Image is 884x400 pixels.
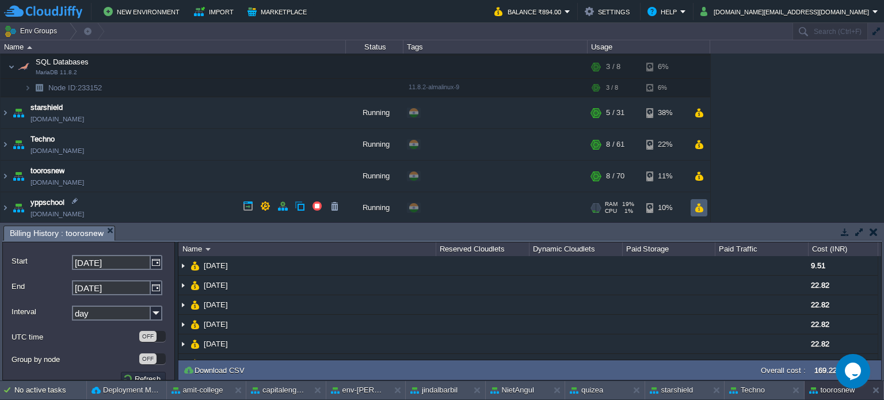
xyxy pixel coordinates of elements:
span: CPU [605,208,617,215]
span: 22.82 [811,281,829,289]
div: OFF [139,353,157,364]
span: 19% [622,201,634,208]
div: No active tasks [14,381,86,399]
a: yppschool [31,197,64,208]
img: AMDAwAAAACH5BAEAAAAALAAAAAABAAEAAAICRAEAOw== [10,192,26,223]
img: AMDAwAAAACH5BAEAAAAALAAAAAABAAEAAAICRAEAOw== [1,161,10,192]
span: Node ID: [48,83,78,92]
label: Interval [12,306,71,318]
span: 22.82 [811,340,829,348]
img: AMDAwAAAACH5BAEAAAAALAAAAAABAAEAAAICRAEAOw== [190,354,200,373]
span: 11.8.2-almalinux-9 [409,83,459,90]
div: Cost (INR) [809,242,878,256]
a: [DOMAIN_NAME] [31,177,84,188]
span: 9.51 [811,261,825,270]
a: [DATE] [203,300,230,310]
div: Name [180,242,436,256]
img: AMDAwAAAACH5BAEAAAAALAAAAAABAAEAAAICRAEAOw== [178,256,188,275]
label: Overall cost : [761,366,806,375]
img: AMDAwAAAACH5BAEAAAAALAAAAAABAAEAAAICRAEAOw== [190,334,200,353]
div: Reserved Cloudlets [437,242,529,256]
button: Marketplace [247,5,310,18]
div: Name [1,40,345,54]
img: AMDAwAAAACH5BAEAAAAALAAAAAABAAEAAAICRAEAOw== [178,315,188,334]
button: toorosnew [809,384,855,396]
a: [DOMAIN_NAME] [31,113,84,125]
img: AMDAwAAAACH5BAEAAAAALAAAAAABAAEAAAICRAEAOw== [10,97,26,128]
div: 8 / 70 [606,161,624,192]
img: AMDAwAAAACH5BAEAAAAALAAAAAABAAEAAAICRAEAOw== [1,192,10,223]
img: AMDAwAAAACH5BAEAAAAALAAAAAABAAEAAAICRAEAOw== [31,79,47,97]
img: AMDAwAAAACH5BAEAAAAALAAAAAABAAEAAAICRAEAOw== [10,161,26,192]
label: UTC time [12,331,138,343]
a: [DATE] [203,319,230,329]
div: 11% [646,161,684,192]
img: AMDAwAAAACH5BAEAAAAALAAAAAABAAEAAAICRAEAOw== [178,334,188,353]
span: RAM [605,201,618,208]
a: starshield [31,102,63,113]
button: Deployment Manager [92,384,162,396]
button: Balance ₹894.00 [494,5,565,18]
img: AMDAwAAAACH5BAEAAAAALAAAAAABAAEAAAICRAEAOw== [190,256,200,275]
img: AMDAwAAAACH5BAEAAAAALAAAAAABAAEAAAICRAEAOw== [8,55,15,78]
label: Start [12,255,71,267]
span: 233152 [47,83,104,93]
div: OFF [139,331,157,342]
img: AMDAwAAAACH5BAEAAAAALAAAAAABAAEAAAICRAEAOw== [1,97,10,128]
img: AMDAwAAAACH5BAEAAAAALAAAAAABAAEAAAICRAEAOw== [27,46,32,49]
div: Usage [588,40,710,54]
span: 22.82 [811,300,829,309]
img: AMDAwAAAACH5BAEAAAAALAAAAAABAAEAAAICRAEAOw== [24,79,31,97]
button: Settings [585,5,633,18]
img: AMDAwAAAACH5BAEAAAAALAAAAAABAAEAAAICRAEAOw== [178,276,188,295]
img: AMDAwAAAACH5BAEAAAAALAAAAAABAAEAAAICRAEAOw== [190,276,200,295]
div: Paid Traffic [716,242,808,256]
img: AMDAwAAAACH5BAEAAAAALAAAAAABAAEAAAICRAEAOw== [16,55,32,78]
div: Running [346,192,403,223]
a: [DATE] [203,359,230,368]
img: AMDAwAAAACH5BAEAAAAALAAAAAABAAEAAAICRAEAOw== [190,295,200,314]
div: Tags [404,40,587,54]
iframe: chat widget [836,354,872,388]
a: Node ID:233152 [47,83,104,93]
button: NietAngul [490,384,534,396]
a: [DATE] [203,339,230,349]
button: quizea [570,384,603,396]
a: SQL DatabasesMariaDB 11.8.2 [35,58,90,66]
button: Techno [729,384,765,396]
button: env-[PERSON_NAME]-test [331,384,386,396]
img: AMDAwAAAACH5BAEAAAAALAAAAAABAAEAAAICRAEAOw== [178,354,188,373]
button: capitalengineeringcollege [251,384,306,396]
img: AMDAwAAAACH5BAEAAAAALAAAAAABAAEAAAICRAEAOw== [10,129,26,160]
button: starshield [650,384,694,396]
span: Techno [31,134,55,145]
a: [DATE] [203,261,230,271]
div: Dynamic Cloudlets [530,242,622,256]
span: 1% [622,208,633,215]
a: toorosnew [31,165,64,177]
div: Paid Storage [623,242,715,256]
img: AMDAwAAAACH5BAEAAAAALAAAAAABAAEAAAICRAEAOw== [190,315,200,334]
div: Status [346,40,403,54]
div: Running [346,161,403,192]
a: [DOMAIN_NAME] [31,145,84,157]
div: Running [346,129,403,160]
button: Env Groups [4,23,61,39]
span: MariaDB 11.8.2 [36,69,77,76]
span: 22.82 [811,359,829,368]
div: 8 / 61 [606,129,624,160]
span: 22.82 [811,320,829,329]
a: [DATE] [203,280,230,290]
span: Billing History : toorosnew [10,226,104,241]
div: 3 / 8 [606,79,618,97]
div: 38% [646,97,684,128]
div: Running [346,97,403,128]
div: 5 / 31 [606,97,624,128]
